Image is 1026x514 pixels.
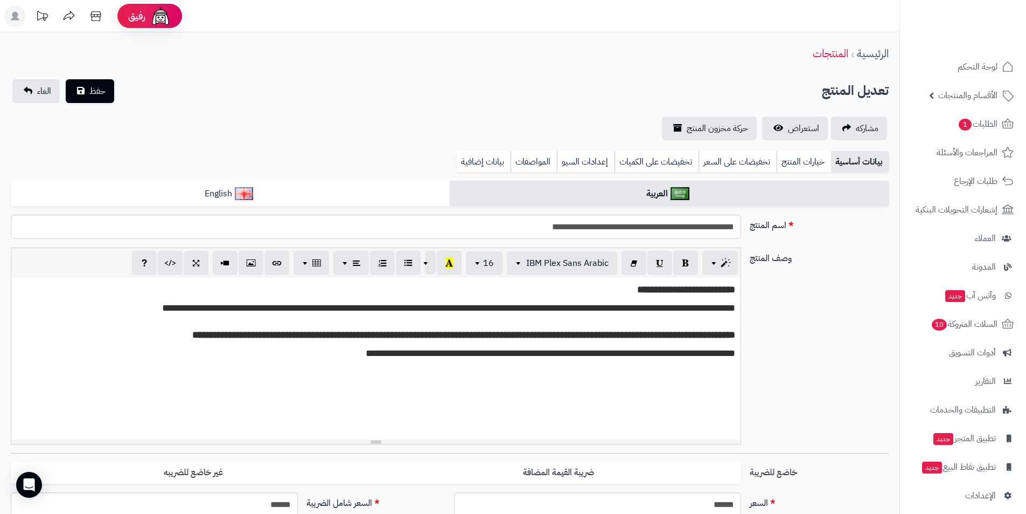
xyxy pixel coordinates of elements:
[965,488,996,503] span: الإعدادات
[938,88,997,103] span: الأقسام والمنتجات
[906,197,1020,223] a: إشعارات التحويلات البنكية
[822,80,889,102] h2: تعديل المنتج
[89,85,106,98] span: حفظ
[906,168,1020,194] a: طلبات الإرجاع
[788,122,819,135] span: استعراض
[906,225,1020,251] a: العملاء
[856,122,878,135] span: مشاركه
[745,462,893,479] label: خاضع للضريبة
[906,54,1020,80] a: لوحة التحكم
[615,151,699,173] a: تخفيضات على الكميات
[150,5,171,27] img: ai-face.png
[483,257,494,270] span: 16
[745,492,893,510] label: السعر
[949,345,996,360] span: أدوات التسويق
[526,257,609,270] span: IBM Plex Sans Arabic
[745,215,893,232] label: اسم المنتج
[972,259,996,275] span: المدونة
[466,251,502,275] button: 16
[16,472,42,498] div: Open Intercom Messenger
[906,111,1020,137] a: الطلبات1
[66,79,114,103] button: حفظ
[975,231,996,246] span: العملاء
[959,119,972,131] span: 1
[954,174,997,189] span: طلبات الإرجاع
[235,187,254,200] img: English
[906,454,1020,480] a: تطبيق نقاط البيعجديد
[11,181,450,207] a: English
[745,248,893,265] label: وصف المنتج
[906,426,1020,451] a: تطبيق المتجرجديد
[930,402,996,417] span: التطبيقات والخدمات
[699,151,777,173] a: تخفيضات على السعر
[37,85,51,98] span: الغاء
[511,151,557,173] a: المواصفات
[857,45,889,61] a: الرئيسية
[906,340,1020,366] a: أدوات التسويق
[958,116,997,132] span: الطلبات
[11,462,376,484] label: غير خاضع للضريبه
[906,483,1020,509] a: الإعدادات
[906,254,1020,280] a: المدونة
[457,151,511,173] a: بيانات إضافية
[662,116,757,140] a: حركة مخزون المنتج
[906,311,1020,337] a: السلات المتروكة10
[945,290,965,302] span: جديد
[128,10,145,23] span: رفيق
[921,460,996,475] span: تطبيق نقاط البيع
[937,145,997,160] span: المراجعات والأسئلة
[507,251,617,275] button: IBM Plex Sans Arabic
[931,317,997,332] span: السلات المتروكة
[906,283,1020,309] a: وآتس آبجديد
[933,433,953,445] span: جديد
[932,319,947,331] span: 10
[831,151,889,173] a: بيانات أساسية
[777,151,831,173] a: خيارات المنتج
[916,202,997,217] span: إشعارات التحويلات البنكية
[831,116,887,140] a: مشاركه
[813,45,848,61] a: المنتجات
[762,116,828,140] a: استعراض
[687,122,748,135] span: حركة مخزون المنتج
[12,79,60,103] a: الغاء
[450,181,889,207] a: العربية
[975,374,996,389] span: التقارير
[958,59,997,74] span: لوحة التحكم
[906,140,1020,166] a: المراجعات والأسئلة
[376,462,741,484] label: ضريبة القيمة المضافة
[671,187,689,200] img: العربية
[932,431,996,446] span: تطبيق المتجر
[906,397,1020,423] a: التطبيقات والخدمات
[29,5,55,30] a: تحديثات المنصة
[557,151,615,173] a: إعدادات السيو
[944,288,996,303] span: وآتس آب
[906,368,1020,394] a: التقارير
[302,492,450,510] label: السعر شامل الضريبة
[922,462,942,474] span: جديد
